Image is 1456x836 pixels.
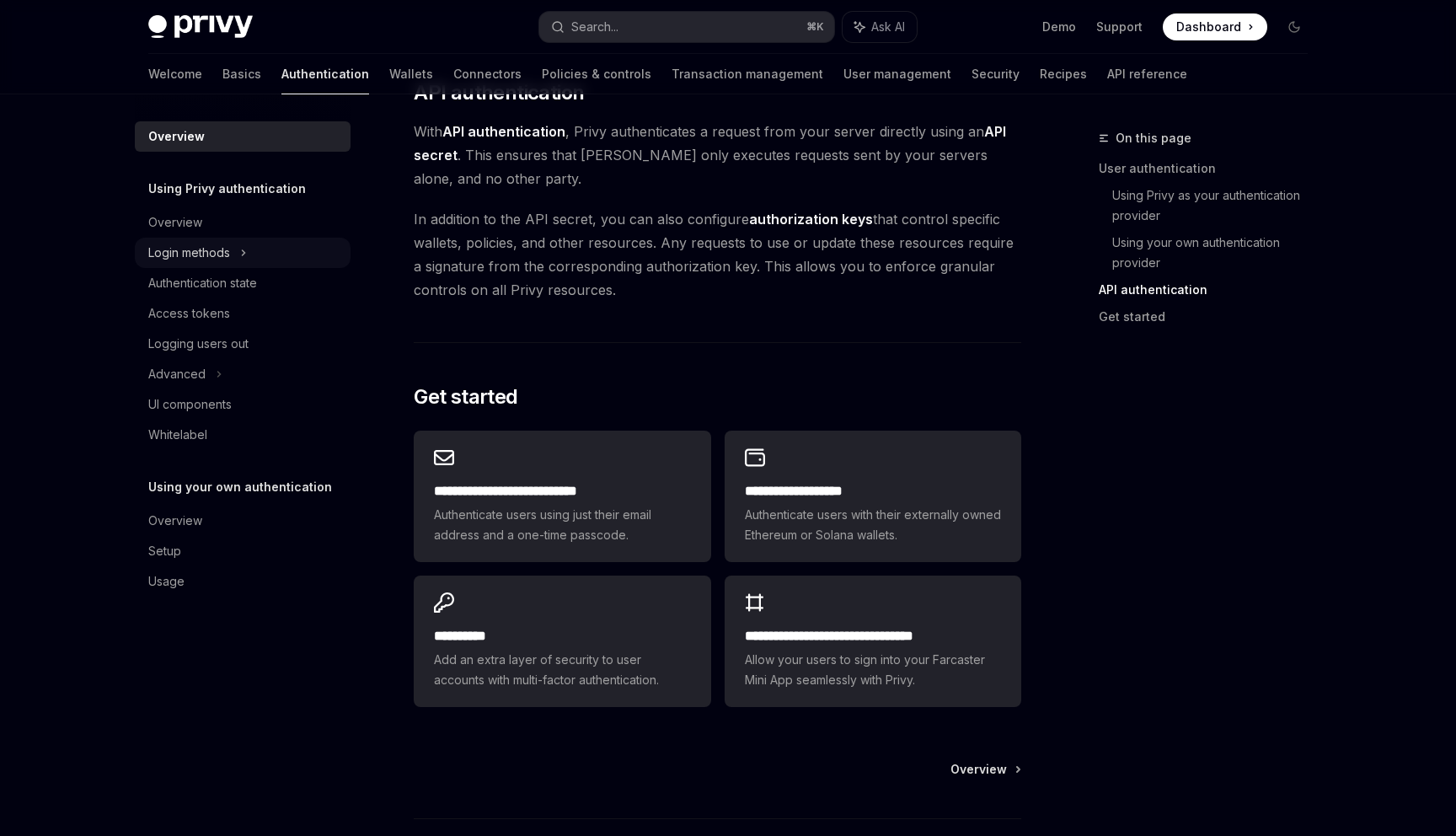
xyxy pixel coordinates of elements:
div: Search... [571,17,618,37]
div: Overview [148,212,202,233]
span: Allow your users to sign into your Farcaster Mini App seamlessly with Privy. [745,650,1001,690]
span: Ask AI [871,19,905,35]
div: Logging users out [148,334,249,354]
a: Setup [135,536,351,566]
span: Authenticate users using just their email address and a one-time passcode. [434,505,690,545]
a: Logging users out [135,329,351,359]
h5: Using Privy authentication [148,179,306,199]
a: Usage [135,566,351,597]
a: Access tokens [135,298,351,329]
a: Support [1096,19,1143,35]
span: Authenticate users with their externally owned Ethereum or Solana wallets. [745,505,1001,545]
a: Wallets [389,54,433,94]
a: Security [972,54,1020,94]
strong: authorization keys [749,211,873,228]
span: With , Privy authenticates a request from your server directly using an . This ensures that [PERS... [414,120,1021,190]
a: User management [843,54,951,94]
div: Setup [148,541,181,561]
div: Overview [148,126,205,147]
a: Authentication state [135,268,351,298]
strong: API authentication [442,123,565,140]
button: Search...⌘K [539,12,834,42]
a: API authentication [1099,276,1321,303]
a: Basics [222,54,261,94]
a: Recipes [1040,54,1087,94]
div: Authentication state [148,273,257,293]
img: dark logo [148,15,253,39]
span: On this page [1116,128,1191,148]
span: In addition to the API secret, you can also configure that control specific wallets, policies, an... [414,207,1021,302]
a: Overview [135,207,351,238]
a: **** *****Add an extra layer of security to user accounts with multi-factor authentication. [414,576,710,707]
span: Get started [414,383,517,410]
a: Using your own authentication provider [1112,229,1321,276]
button: Ask AI [843,12,917,42]
a: Welcome [148,54,202,94]
div: Advanced [148,364,206,384]
a: Authentication [281,54,369,94]
div: Whitelabel [148,425,207,445]
div: Login methods [148,243,230,263]
a: API reference [1107,54,1187,94]
a: Transaction management [672,54,823,94]
h5: Using your own authentication [148,477,332,497]
span: Add an extra layer of security to user accounts with multi-factor authentication. [434,650,690,690]
div: Overview [148,511,202,531]
a: Connectors [453,54,522,94]
a: User authentication [1099,155,1321,182]
span: ⌘ K [806,20,824,34]
span: Overview [950,761,1007,778]
div: Usage [148,571,185,592]
a: Overview [135,121,351,152]
a: Demo [1042,19,1076,35]
div: UI components [148,394,232,415]
span: Dashboard [1176,19,1241,35]
a: Whitelabel [135,420,351,450]
a: Overview [135,506,351,536]
a: Policies & controls [542,54,651,94]
a: Dashboard [1163,13,1267,40]
a: Overview [950,761,1020,778]
a: Using Privy as your authentication provider [1112,182,1321,229]
a: **** **** **** ****Authenticate users with their externally owned Ethereum or Solana wallets. [725,431,1021,562]
a: UI components [135,389,351,420]
button: Toggle dark mode [1281,13,1308,40]
div: Access tokens [148,303,230,324]
a: Get started [1099,303,1321,330]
